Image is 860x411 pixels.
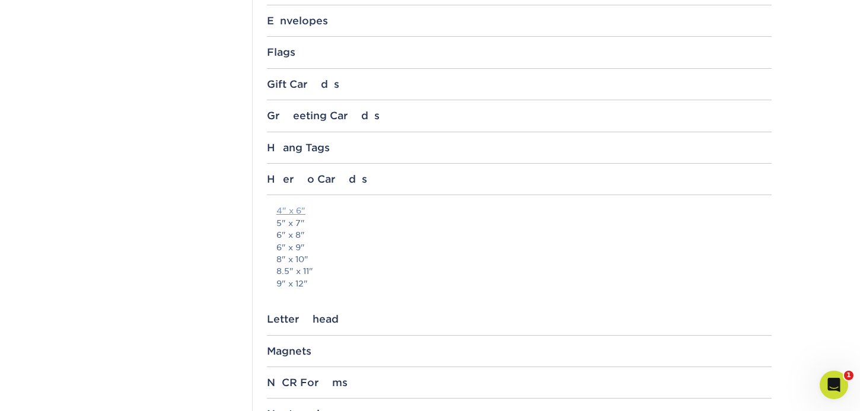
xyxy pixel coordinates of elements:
[267,377,772,388] div: NCR Forms
[276,279,308,288] a: 9" x 12"
[267,345,772,357] div: Magnets
[276,206,305,215] a: 4" x 6"
[276,218,305,228] a: 5" x 7"
[276,254,308,264] a: 8" x 10"
[267,142,772,154] div: Hang Tags
[267,15,772,27] div: Envelopes
[267,46,772,58] div: Flags
[276,266,313,276] a: 8.5" x 11"
[267,110,772,122] div: Greeting Cards
[3,375,101,407] iframe: Google Customer Reviews
[844,371,853,380] span: 1
[820,371,848,399] iframe: Intercom live chat
[267,313,772,325] div: Letterhead
[267,173,772,185] div: Hero Cards
[267,78,772,90] div: Gift Cards
[276,230,305,240] a: 6" x 8"
[276,243,305,252] a: 6" x 9"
